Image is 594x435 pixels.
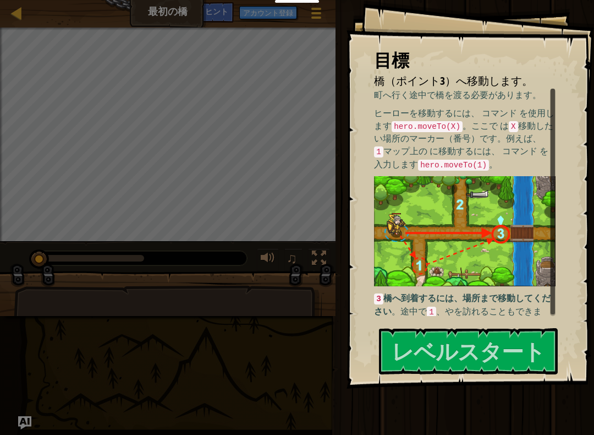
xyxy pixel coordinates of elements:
[374,292,551,317] font: 場所まで移動してください
[302,2,330,28] button: ゲームメニューを見る
[374,293,383,304] code: 3
[18,416,31,429] button: AIに聞く
[436,305,463,317] font: 、やを
[243,8,293,18] font: アカウント登録
[257,248,279,271] button: 音量を調整する
[165,6,194,17] font: AIに聞く
[374,89,541,101] font: 町へ行く途中で橋を渡る必要があります。
[374,48,409,72] font: 目標
[509,121,518,132] code: X
[392,336,545,366] font: レベルスタート
[489,158,498,170] font: 。
[379,328,558,374] button: レベルスタート
[374,73,533,88] font: 橋（ポイント3）へ移動します。
[284,248,303,271] button: ♫
[239,6,297,19] button: アカウント登録
[374,145,548,170] font: マップ上の に移動するには、 コマンド を入力します
[427,307,436,318] code: 1
[383,292,463,304] font: 橋へ到着するには、
[205,6,228,17] font: ヒント
[418,160,489,171] code: hero.moveTo(1)
[463,119,509,132] font: 。ここで は
[392,305,427,317] font: 。途中で
[360,73,553,89] li: 橋（ポイント3）へ移動します。
[374,176,555,286] img: M7l1b
[374,146,383,157] code: 1
[374,119,553,145] font: 移動したい場所のマーカー（番号）です。例えば、
[308,248,330,271] button: 全画面表示を切り替える
[392,121,463,132] code: hero.moveTo(X)
[159,2,200,23] button: AIに聞く
[287,250,298,267] font: ♫
[374,107,554,132] font: ヒーローを移動するには、 コマンド を使用します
